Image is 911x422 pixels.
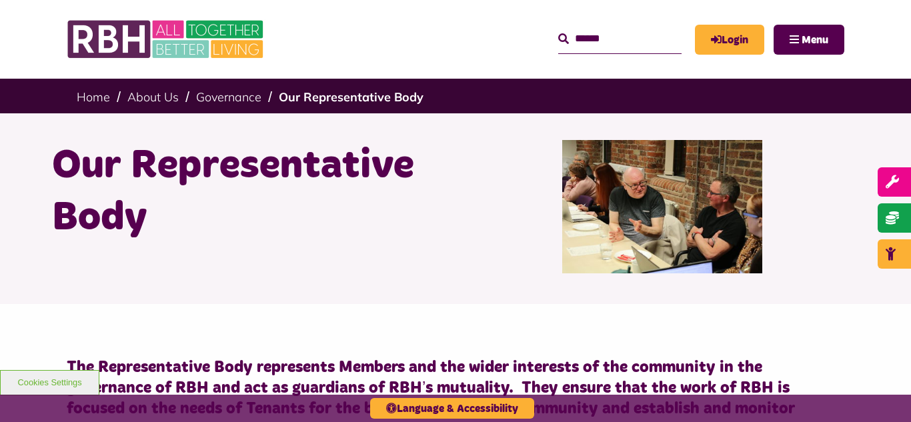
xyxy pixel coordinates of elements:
span: Menu [802,35,828,45]
a: Home [77,89,110,105]
button: Navigation [774,25,844,55]
h1: Our Representative Body [52,140,445,244]
a: About Us [127,89,179,105]
a: Governance [196,89,261,105]
a: Our Representative Body [279,89,423,105]
img: RBH [67,13,267,65]
img: Rep Body [562,140,762,273]
input: Search [558,25,682,53]
a: MyRBH [695,25,764,55]
iframe: Netcall Web Assistant for live chat [851,362,911,422]
button: Language & Accessibility [370,398,534,419]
